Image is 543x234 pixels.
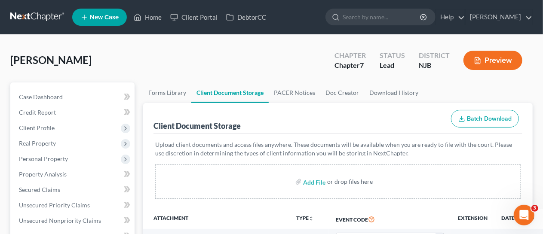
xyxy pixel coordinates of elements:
[269,82,320,103] a: PACER Notices
[380,51,405,61] div: Status
[19,186,60,193] span: Secured Claims
[334,61,366,70] div: Chapter
[19,170,67,178] span: Property Analysis
[166,9,222,25] a: Client Portal
[19,93,63,100] span: Case Dashboard
[12,198,135,213] a: Unsecured Priority Claims
[19,140,56,147] span: Real Property
[153,121,241,131] div: Client Document Storage
[320,82,364,103] a: Doc Creator
[90,14,119,21] span: New Case
[143,82,191,103] a: Forms Library
[494,209,541,229] th: Date added
[155,140,521,158] p: Upload client documents and access files anywhere. These documents will be available when you are...
[466,9,532,25] a: [PERSON_NAME]
[19,201,90,209] span: Unsecured Priority Claims
[19,155,68,162] span: Personal Property
[19,217,101,224] span: Unsecured Nonpriority Claims
[343,9,421,25] input: Search by name...
[309,216,314,221] i: unfold_more
[514,205,534,225] iframe: Intercom live chat
[451,209,494,229] th: Extension
[191,82,269,103] a: Client Document Storage
[12,213,135,228] a: Unsecured Nonpriority Claims
[364,82,424,103] a: Download History
[19,124,55,131] span: Client Profile
[10,54,92,66] span: [PERSON_NAME]
[327,177,373,186] div: or drop files here
[380,61,405,70] div: Lead
[12,89,135,105] a: Case Dashboard
[329,209,451,229] th: Event Code
[222,9,270,25] a: DebtorCC
[419,51,450,61] div: District
[143,209,289,229] th: Attachment
[436,9,465,25] a: Help
[419,61,450,70] div: NJB
[129,9,166,25] a: Home
[12,167,135,182] a: Property Analysis
[531,205,538,212] span: 3
[467,115,512,122] span: Batch Download
[296,216,314,221] button: TYPEunfold_more
[12,182,135,198] a: Secured Claims
[19,109,56,116] span: Credit Report
[334,51,366,61] div: Chapter
[360,61,364,69] span: 7
[451,110,519,128] button: Batch Download
[12,105,135,120] a: Credit Report
[463,51,522,70] button: Preview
